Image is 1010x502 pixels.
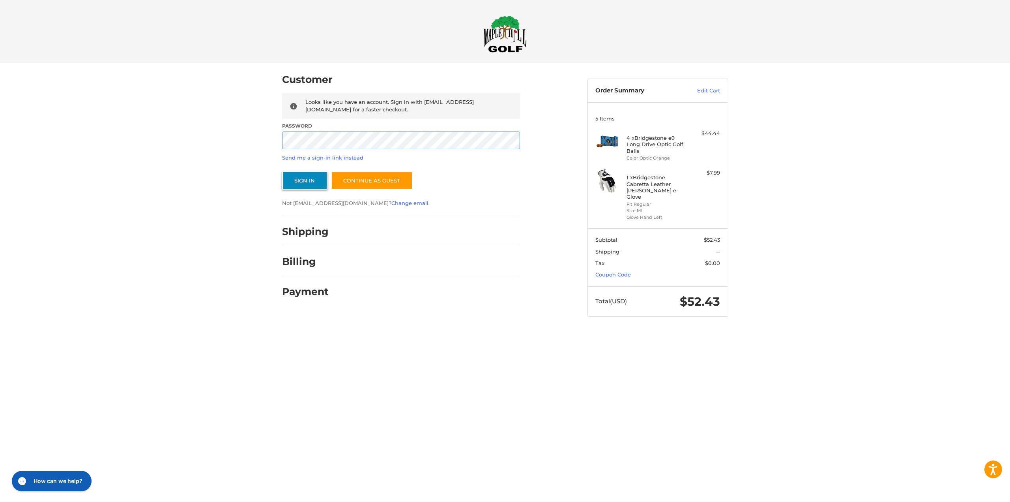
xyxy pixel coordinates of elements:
h4: 4 x Bridgestone e9 Long Drive Optic Golf Balls [627,135,687,154]
a: Continue as guest [331,171,413,190]
h2: Payment [282,286,329,298]
span: Looks like you have an account. Sign in with [EMAIL_ADDRESS][DOMAIN_NAME] for a faster checkout. [305,99,474,113]
a: Coupon Code [595,271,631,278]
h4: 1 x Bridgestone Cabretta Leather [PERSON_NAME] e-Glove [627,174,687,200]
iframe: Gorgias live chat messenger [8,468,94,494]
h2: Customer [282,73,333,86]
iframe: Google Customer Reviews [945,481,1010,502]
li: Color Optic Orange [627,155,687,162]
span: Subtotal [595,237,617,243]
span: Shipping [595,248,619,255]
div: $7.99 [689,169,720,177]
li: Glove Hand Left [627,214,687,221]
span: -- [716,248,720,255]
a: Send me a sign-in link instead [282,154,363,161]
span: Tax [595,260,604,266]
li: Fit Regular [627,201,687,208]
p: Not [EMAIL_ADDRESS][DOMAIN_NAME]? . [282,199,520,207]
a: Edit Cart [680,87,720,95]
span: $52.43 [680,294,720,309]
h2: Billing [282,256,328,268]
span: Total (USD) [595,297,627,305]
div: $44.44 [689,130,720,137]
h3: Order Summary [595,87,680,95]
h2: Shipping [282,226,329,238]
button: Sign In [282,171,327,190]
h3: 5 Items [595,115,720,122]
span: $52.43 [704,237,720,243]
li: Size ML [627,207,687,214]
span: $0.00 [705,260,720,266]
img: Maple Hill Golf [483,15,527,53]
a: Change email [391,200,428,206]
label: Password [282,122,520,130]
